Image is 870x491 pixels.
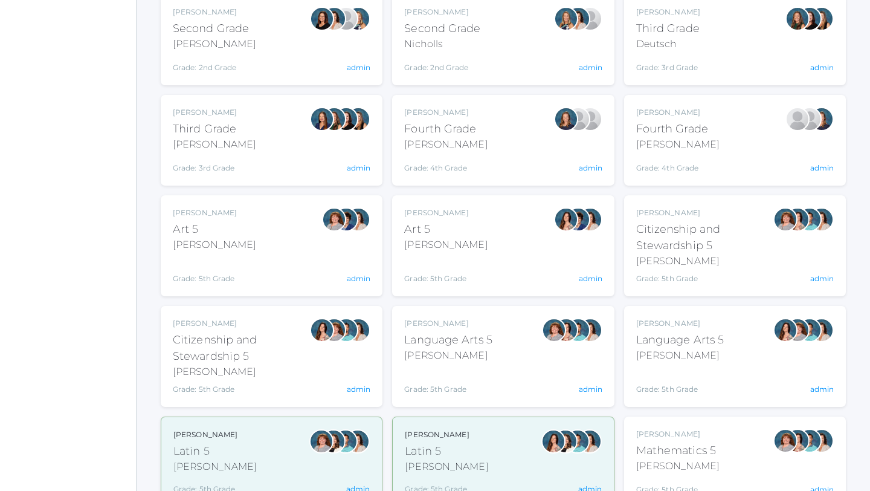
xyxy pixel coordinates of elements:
[636,56,700,73] div: Grade: 3rd Grade
[173,332,310,365] div: Citizenship and Stewardship 5
[636,21,700,37] div: Third Grade
[173,7,256,18] div: [PERSON_NAME]
[173,384,310,395] div: Grade: 5th Grade
[810,429,834,453] div: Cari Burke
[404,137,488,152] div: [PERSON_NAME]
[636,7,700,18] div: [PERSON_NAME]
[554,318,578,342] div: Rebecca Salazar
[173,257,256,284] div: Grade: 5th Grade
[310,107,334,131] div: Lori Webster
[773,429,797,453] div: Sarah Bence
[810,63,834,72] a: admin
[636,459,720,473] div: [PERSON_NAME]
[636,368,724,395] div: Grade: 5th Grade
[310,318,334,342] div: Rebecca Salazar
[810,207,834,232] div: Cari Burke
[404,318,492,329] div: [PERSON_NAME]
[578,318,602,342] div: Cari Burke
[405,443,488,460] div: Latin 5
[797,318,822,342] div: Westen Taylor
[578,429,602,454] div: Cari Burke
[173,21,256,37] div: Second Grade
[578,7,602,31] div: Sarah Armstrong
[636,121,720,137] div: Fourth Grade
[173,460,257,474] div: [PERSON_NAME]
[334,107,358,131] div: Katie Watters
[173,238,256,252] div: [PERSON_NAME]
[810,385,834,394] a: admin
[636,273,773,284] div: Grade: 5th Grade
[542,318,566,342] div: Sarah Bence
[785,318,810,342] div: Sarah Bence
[797,207,822,232] div: Westen Taylor
[310,7,334,31] div: Emily Balli
[797,107,822,131] div: Heather Porter
[566,318,590,342] div: Westen Taylor
[347,163,370,172] a: admin
[334,318,358,342] div: Westen Taylor
[579,163,602,172] a: admin
[322,318,346,342] div: Sarah Bence
[404,37,480,51] div: Nicholls
[810,274,834,283] a: admin
[346,107,370,131] div: Juliana Fowler
[810,7,834,31] div: Juliana Fowler
[346,429,370,454] div: Cari Burke
[347,63,370,72] a: admin
[553,429,578,454] div: Teresa Deutsch
[404,257,488,284] div: Grade: 5th Grade
[173,429,257,440] div: [PERSON_NAME]
[322,7,346,31] div: Cari Burke
[404,56,480,73] div: Grade: 2nd Grade
[636,207,773,218] div: [PERSON_NAME]
[404,107,488,118] div: [PERSON_NAME]
[405,429,488,440] div: [PERSON_NAME]
[404,157,488,174] div: Grade: 4th Grade
[797,7,822,31] div: Katie Watters
[636,318,724,329] div: [PERSON_NAME]
[785,7,810,31] div: Andrea Deutsch
[333,429,358,454] div: Westen Taylor
[578,207,602,232] div: Cari Burke
[785,107,810,131] div: Lydia Chaffin
[322,107,346,131] div: Andrea Deutsch
[636,221,773,254] div: Citizenship and Stewardship 5
[797,429,822,453] div: Westen Taylor
[579,274,602,283] a: admin
[173,221,256,238] div: Art 5
[810,107,834,131] div: Ellie Bradley
[346,7,370,31] div: Courtney Nicholls
[579,63,602,72] a: admin
[404,368,492,395] div: Grade: 5th Grade
[346,207,370,232] div: Cari Burke
[636,157,720,174] div: Grade: 4th Grade
[404,238,488,252] div: [PERSON_NAME]
[785,207,810,232] div: Rebecca Salazar
[405,460,488,474] div: [PERSON_NAME]
[404,332,492,348] div: Language Arts 5
[404,348,492,363] div: [PERSON_NAME]
[173,107,256,118] div: [PERSON_NAME]
[173,121,256,137] div: Third Grade
[404,221,488,238] div: Art 5
[322,207,346,232] div: Sarah Bence
[636,332,724,348] div: Language Arts 5
[404,121,488,137] div: Fourth Grade
[810,163,834,172] a: admin
[810,318,834,342] div: Cari Burke
[636,443,720,459] div: Mathematics 5
[773,207,797,232] div: Sarah Bence
[404,7,480,18] div: [PERSON_NAME]
[173,443,257,460] div: Latin 5
[173,56,256,73] div: Grade: 2nd Grade
[173,365,310,379] div: [PERSON_NAME]
[309,429,333,454] div: Sarah Bence
[566,7,590,31] div: Cari Burke
[636,107,720,118] div: [PERSON_NAME]
[566,107,590,131] div: Lydia Chaffin
[636,37,700,51] div: Deutsch
[579,385,602,394] a: admin
[346,318,370,342] div: Cari Burke
[554,207,578,232] div: Rebecca Salazar
[173,157,256,174] div: Grade: 3rd Grade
